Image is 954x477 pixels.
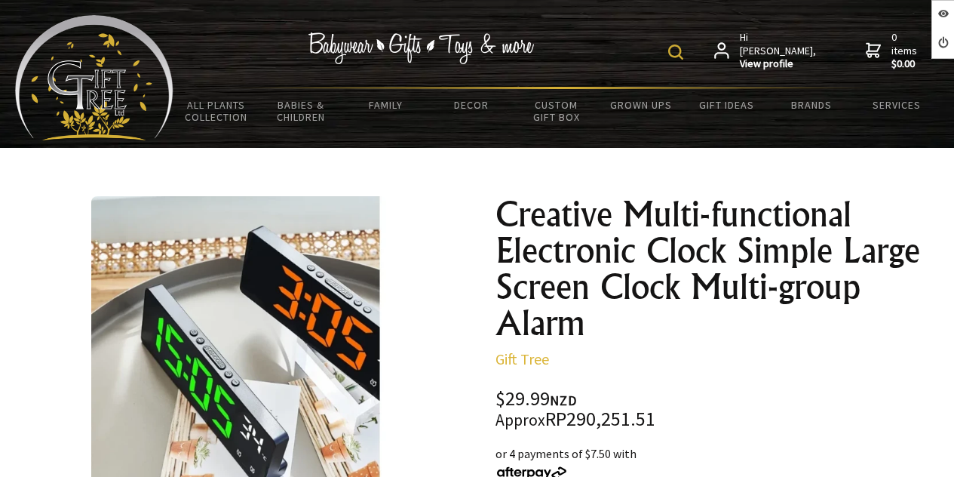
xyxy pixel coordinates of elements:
a: Gift Ideas [684,89,769,121]
a: Gift Tree [495,349,549,368]
a: Hi [PERSON_NAME],View profile [714,31,817,71]
a: 0 items$0.00 [866,31,920,71]
strong: $0.00 [891,57,920,71]
a: Grown Ups [599,89,684,121]
a: Brands [768,89,854,121]
strong: View profile [740,57,817,71]
a: Custom Gift Box [514,89,599,133]
a: All Plants Collection [173,89,259,133]
img: product search [668,45,683,60]
span: NZD [550,392,577,409]
a: Decor [428,89,514,121]
a: Babies & Children [259,89,344,133]
span: Hi [PERSON_NAME], [740,31,817,71]
div: $29.99 RP290,251.51 [495,389,936,429]
h1: Creative Multi-functional Electronic Clock Simple Large Screen Clock Multi-group Alarm [495,196,936,341]
span: 0 items [891,30,920,71]
a: Services [854,89,939,121]
small: Approx [495,410,545,430]
img: Babywear - Gifts - Toys & more [308,32,534,64]
img: Babyware - Gifts - Toys and more... [15,15,173,140]
a: Family [344,89,429,121]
